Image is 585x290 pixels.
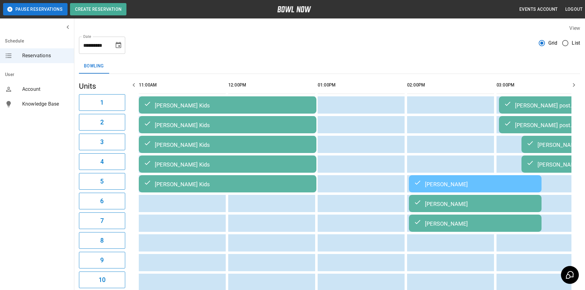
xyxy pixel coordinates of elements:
h5: Units [79,81,125,91]
h6: 1 [100,98,104,107]
button: 8 [79,232,125,249]
h6: 2 [100,117,104,127]
button: 9 [79,252,125,268]
span: List [572,39,580,47]
button: Pause Reservations [3,3,68,15]
h6: 7 [100,216,104,226]
span: Reservations [22,52,69,59]
button: 3 [79,134,125,150]
button: 7 [79,212,125,229]
button: 1 [79,94,125,111]
th: 01:00PM [318,76,405,94]
div: [PERSON_NAME] Kids [144,160,311,168]
div: [PERSON_NAME] post bowl [504,121,582,128]
span: Account [22,86,69,93]
img: logo [277,6,311,12]
button: Choose date, selected date is Sep 16, 2025 [112,39,125,51]
th: 12:00PM [228,76,315,94]
button: Events Account [517,4,560,15]
span: Knowledge Base [22,100,69,108]
div: [PERSON_NAME] Kids [144,141,311,148]
div: [PERSON_NAME] [414,180,537,187]
h6: 5 [100,176,104,186]
button: Logout [563,4,585,15]
div: [PERSON_NAME] Kids [144,101,311,109]
span: Grid [548,39,558,47]
button: 4 [79,153,125,170]
label: View [569,25,580,31]
button: Create Reservation [70,3,126,15]
div: [PERSON_NAME] [414,200,537,207]
button: 2 [79,114,125,131]
h6: 8 [100,236,104,245]
th: 02:00PM [407,76,494,94]
button: 5 [79,173,125,190]
div: [PERSON_NAME] [414,220,537,227]
h6: 9 [100,255,104,265]
button: 6 [79,193,125,209]
h6: 3 [100,137,104,147]
div: [PERSON_NAME] Kids [144,180,311,187]
button: Bowling [79,59,109,74]
div: [PERSON_NAME] post bowl [504,101,582,109]
div: inventory tabs [79,59,580,74]
th: 11:00AM [139,76,226,94]
h6: 4 [100,157,104,167]
h6: 6 [100,196,104,206]
h6: 10 [99,275,105,285]
div: [PERSON_NAME] Kids [144,121,311,128]
button: 10 [79,272,125,288]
